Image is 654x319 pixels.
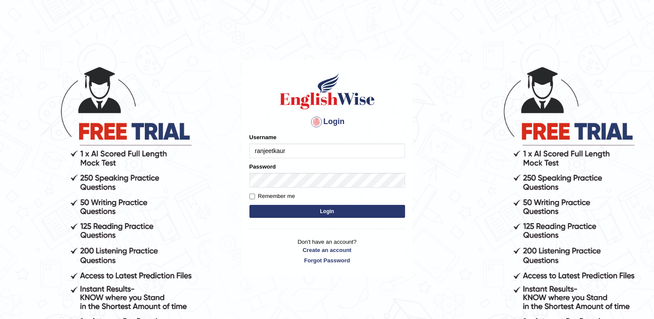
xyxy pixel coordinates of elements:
button: Login [249,205,405,218]
h4: Login [249,115,405,129]
a: Create an account [249,246,405,254]
label: Username [249,133,277,141]
img: Logo of English Wise sign in for intelligent practice with AI [278,72,376,111]
input: Remember me [249,194,255,199]
label: Password [249,163,276,171]
a: Forgot Password [249,256,405,265]
p: Don't have an account? [249,238,405,265]
label: Remember me [249,192,295,201]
